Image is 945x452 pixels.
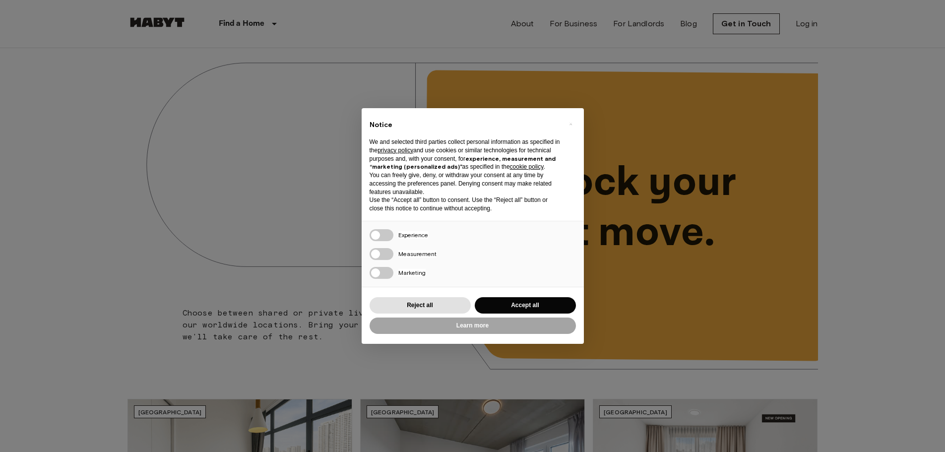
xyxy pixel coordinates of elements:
[370,196,560,213] p: Use the “Accept all” button to consent. Use the “Reject all” button or close this notice to conti...
[569,118,572,130] span: ×
[370,155,556,171] strong: experience, measurement and “marketing (personalized ads)”
[370,318,576,334] button: Learn more
[398,269,426,276] span: Marketing
[378,147,413,154] a: privacy policy
[370,171,560,196] p: You can freely give, deny, or withdraw your consent at any time by accessing the preferences pane...
[510,163,544,170] a: cookie policy
[398,250,437,258] span: Measurement
[563,116,579,132] button: Close this notice
[370,138,560,171] p: We and selected third parties collect personal information as specified in the and use cookies or...
[398,231,428,239] span: Experience
[475,297,576,314] button: Accept all
[370,297,471,314] button: Reject all
[370,120,560,130] h2: Notice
